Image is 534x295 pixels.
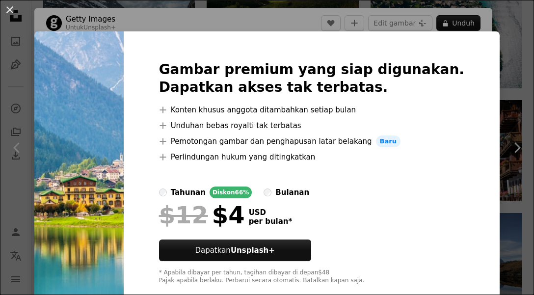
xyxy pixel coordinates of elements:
div: tahunan [171,187,206,198]
li: Konten khusus anggota ditambahkan setiap bulan [159,104,464,116]
div: Diskon 66% [210,187,252,198]
input: tahunanDiskon66% [159,188,167,196]
div: bulanan [275,187,309,198]
h2: Gambar premium yang siap digunakan. Dapatkan akses tak terbatas. [159,61,464,96]
button: DapatkanUnsplash+ [159,240,311,261]
div: * Apabila dibayar per tahun, tagihan dibayar di depan $48 Pajak apabila berlaku. Perbarui secara ... [159,269,464,285]
input: bulanan [264,188,271,196]
span: per bulan * [249,217,293,226]
strong: Unsplash+ [231,246,275,255]
span: Baru [376,135,400,147]
li: Unduhan bebas royalti tak terbatas [159,120,464,132]
li: Pemotongan gambar dan penghapusan latar belakang [159,135,464,147]
div: $4 [159,202,245,228]
span: $12 [159,202,208,228]
span: USD [249,208,293,217]
li: Perlindungan hukum yang ditingkatkan [159,151,464,163]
